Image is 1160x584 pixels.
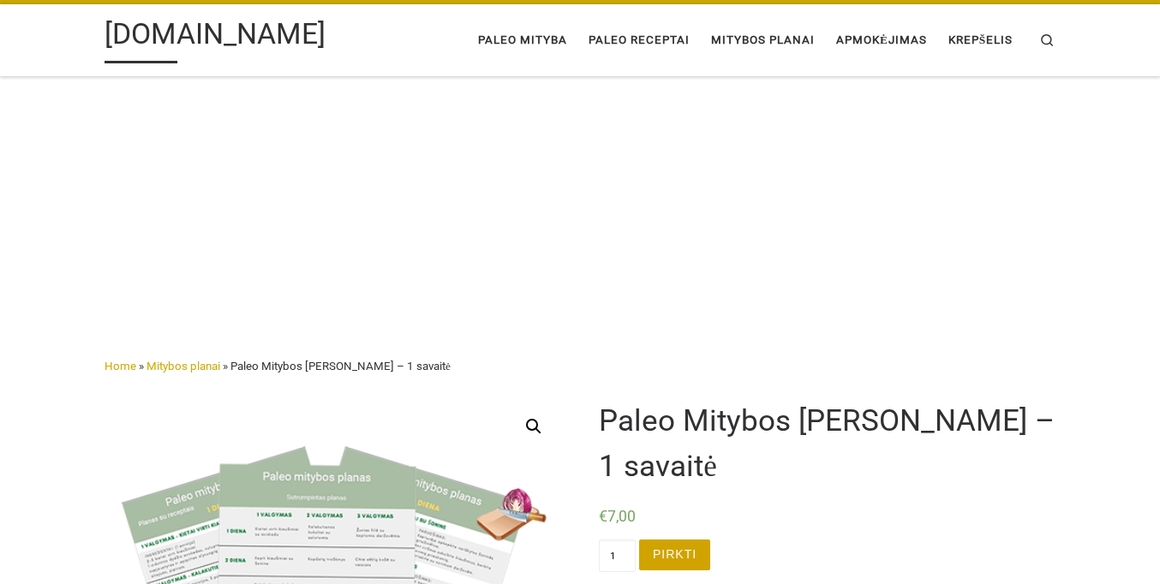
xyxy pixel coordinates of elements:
[948,23,1013,54] span: Krepšelis
[139,360,144,372] span: »
[706,23,821,58] a: Mitybos planai
[599,399,1055,489] h1: Paleo Mitybos [PERSON_NAME] – 1 savaitė
[831,23,932,58] a: Apmokėjimas
[478,23,567,54] span: Paleo mityba
[589,23,690,54] span: Paleo receptai
[473,23,573,58] a: Paleo mityba
[230,360,451,372] span: Paleo Mitybos [PERSON_NAME] – 1 savaitė
[599,508,636,525] bdi: 7,00
[639,539,711,570] button: Pirkti
[583,23,696,58] a: Paleo receptai
[223,360,228,372] span: »
[943,23,1019,58] a: Krepšelis
[599,508,607,525] span: €
[105,13,326,63] a: [DOMAIN_NAME]
[836,23,927,54] span: Apmokėjimas
[711,23,815,54] span: Mitybos planai
[146,360,220,372] a: Mitybos planai
[105,360,136,372] a: Home
[599,539,636,572] input: Kiekis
